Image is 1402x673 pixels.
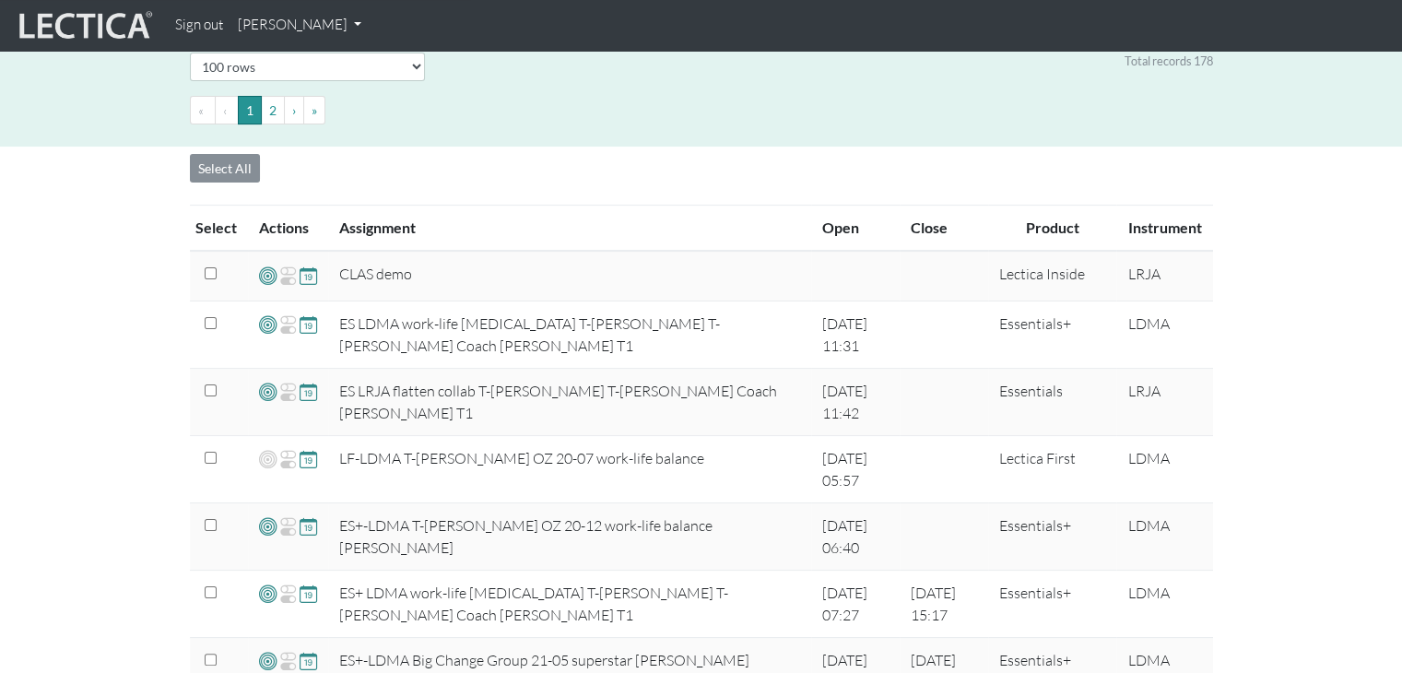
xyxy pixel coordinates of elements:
[190,206,248,252] th: Select
[811,435,900,502] td: [DATE] 05:57
[279,516,297,538] span: Re-open Assignment
[279,382,297,404] span: Re-open Assignment
[259,584,277,605] span: Add VCoLs
[988,502,1116,570] td: Essentials+
[259,651,277,672] span: Add VCoLs
[279,314,297,336] span: Re-open Assignment
[1116,206,1212,252] th: Instrument
[300,265,317,286] span: Update close date
[811,206,900,252] th: Open
[279,265,297,287] span: Re-open Assignment
[248,206,328,252] th: Actions
[259,265,277,286] span: Add VCoLs
[190,96,1213,124] ul: Pagination
[328,206,812,252] th: Assignment
[328,502,812,570] td: ES+-LDMA T-[PERSON_NAME] OZ 20-12 work-life balance [PERSON_NAME]
[811,502,900,570] td: [DATE] 06:40
[15,8,153,43] img: lecticalive
[328,301,812,368] td: ES LDMA work-life [MEDICAL_DATA] T-[PERSON_NAME] T-[PERSON_NAME] Coach [PERSON_NAME] T1
[1116,435,1212,502] td: LDMA
[259,516,277,537] span: Add VCoLs
[300,651,317,672] span: Update close date
[1116,570,1212,637] td: LDMA
[988,301,1116,368] td: Essentials+
[900,206,988,252] th: Close
[811,368,900,435] td: [DATE] 11:42
[1116,502,1212,570] td: LDMA
[328,251,812,301] td: CLAS demo
[328,368,812,435] td: ES LRJA flatten collab T-[PERSON_NAME] T-[PERSON_NAME] Coach [PERSON_NAME] T1
[279,449,297,471] span: Re-open Assignment
[300,382,317,404] span: Update close date
[1116,368,1212,435] td: LRJA
[303,96,325,124] button: Go to last page
[988,251,1116,301] td: Lectica Inside
[230,7,369,43] a: [PERSON_NAME]
[284,96,304,124] button: Go to next page
[1116,251,1212,301] td: LRJA
[1116,301,1212,368] td: LDMA
[279,584,297,606] span: Re-open Assignment
[900,570,988,637] td: [DATE] 15:17
[988,570,1116,637] td: Essentials+
[300,449,317,471] span: Update close date
[259,314,277,336] span: Add VCoLs
[300,584,317,606] span: Update close date
[238,96,262,124] button: Go to page 1
[190,154,260,183] button: Select All
[328,570,812,637] td: ES+ LDMA work-life [MEDICAL_DATA] T-[PERSON_NAME] T-[PERSON_NAME] Coach [PERSON_NAME] T1
[300,314,317,336] span: Update close date
[259,382,277,403] span: Add VCoLs
[988,206,1116,252] th: Product
[279,651,297,673] span: Re-open Assignment
[1125,53,1213,70] div: Total records 178
[811,301,900,368] td: [DATE] 11:31
[261,96,285,124] button: Go to page 2
[328,435,812,502] td: LF-LDMA T-[PERSON_NAME] OZ 20-07 work-life balance
[300,516,317,538] span: Update close date
[168,7,230,43] a: Sign out
[811,570,900,637] td: [DATE] 07:27
[988,435,1116,502] td: Lectica First
[259,449,277,471] span: Add VCoLs
[988,368,1116,435] td: Essentials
